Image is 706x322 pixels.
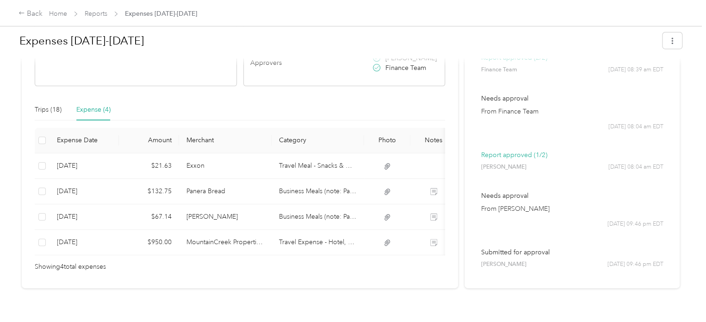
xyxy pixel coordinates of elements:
[272,153,364,179] td: Travel Meal - Snacks & Drinks (exclude Alcohol)
[481,94,663,103] p: Needs approval
[481,66,517,74] span: Finance Team
[481,150,663,160] p: Report approved (1/2)
[272,204,364,230] td: Business Meals (note: Participants & Purpose)
[607,260,663,269] span: [DATE] 09:46 pm EDT
[481,107,663,116] p: From Finance Team
[410,128,457,153] th: Notes
[481,260,526,269] span: [PERSON_NAME]
[119,179,179,204] td: $132.75
[119,128,179,153] th: Amount
[76,105,111,115] div: Expense (4)
[119,204,179,230] td: $67.14
[608,123,663,131] span: [DATE] 08:04 am EDT
[179,204,272,230] td: Campestre - Beckley
[50,179,119,204] td: 7-30-2025
[481,191,663,201] p: Needs approval
[364,128,410,153] th: Photo
[50,230,119,255] td: 7-29-2025
[19,30,656,52] h1: Expenses July 28-31, 2025
[481,163,526,171] span: [PERSON_NAME]
[50,128,119,153] th: Expense Date
[272,230,364,255] td: Travel Expense - Hotel, Lodging (exclude Food)
[179,153,272,179] td: Exxon
[608,66,663,74] span: [DATE] 08:39 am EDT
[119,230,179,255] td: $950.00
[49,10,67,18] a: Home
[35,105,62,115] div: Trips (18)
[272,128,364,153] th: Category
[19,8,43,19] div: Back
[481,247,663,257] p: Submitted for approval
[125,9,197,19] span: Expenses [DATE]-[DATE]
[607,220,663,228] span: [DATE] 09:46 pm EDT
[654,270,706,322] iframe: Everlance-gr Chat Button Frame
[50,153,119,179] td: 7-30-2025
[385,63,426,73] span: Finance Team
[85,10,107,18] a: Reports
[50,204,119,230] td: 7-29-2025
[179,179,272,204] td: Panera Bread
[608,163,663,171] span: [DATE] 08:04 am EDT
[272,179,364,204] td: Business Meals (note: Participants & Purpose)
[179,128,272,153] th: Merchant
[35,262,106,272] span: Showing 4 total expenses
[119,153,179,179] td: $21.63
[481,204,663,214] p: From [PERSON_NAME]
[179,230,272,255] td: MountainCreek Properties Management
